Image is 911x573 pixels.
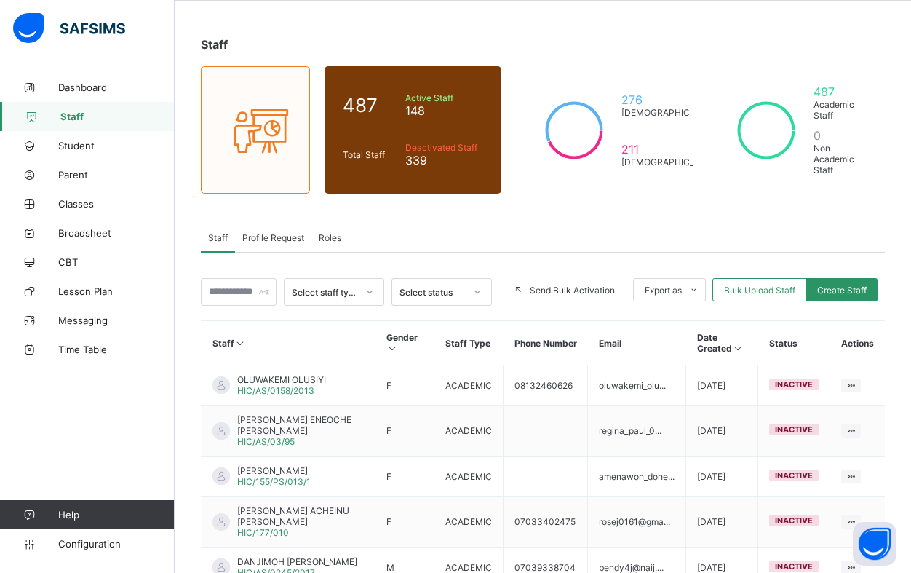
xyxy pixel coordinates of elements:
[645,285,682,296] span: Export as
[237,374,326,385] span: OLUWAKEMI OLUSIYI
[504,321,588,365] th: Phone Number
[405,103,484,118] span: 148
[686,365,758,406] td: [DATE]
[58,344,175,355] span: Time Table
[58,82,175,93] span: Dashboard
[237,436,295,447] span: HIC/AS/03/95
[58,198,175,210] span: Classes
[58,538,174,550] span: Configuration
[237,505,364,527] span: [PERSON_NAME] ACHEINU [PERSON_NAME]
[375,365,434,406] td: F
[58,256,175,268] span: CBT
[724,285,795,296] span: Bulk Upload Staff
[813,99,867,121] span: Academic Staff
[775,515,813,526] span: inactive
[292,287,357,298] div: Select staff type
[201,37,228,52] span: Staff
[234,338,247,349] i: Sort in Ascending Order
[813,128,867,143] span: 0
[686,406,758,457] td: [DATE]
[732,343,744,354] i: Sort in Ascending Order
[58,227,175,239] span: Broadsheet
[13,13,125,44] img: safsims
[530,285,615,296] span: Send Bulk Activation
[813,84,867,99] span: 487
[386,343,399,354] i: Sort in Ascending Order
[237,476,311,487] span: HIC/155/PS/013/1
[775,561,813,572] span: inactive
[237,414,364,436] span: [PERSON_NAME] ENEOCHE [PERSON_NAME]
[853,522,896,566] button: Open asap
[504,365,588,406] td: 08132460626
[588,497,686,548] td: rosej0161@gma...
[504,497,588,548] td: 07033402475
[58,285,175,297] span: Lesson Plan
[588,365,686,406] td: oluwakemi_olu...
[621,92,719,107] span: 276
[621,142,719,157] span: 211
[405,153,484,167] span: 339
[830,321,885,365] th: Actions
[375,457,434,497] td: F
[686,497,758,548] td: [DATE]
[434,406,504,457] td: ACADEMIC
[588,457,686,497] td: amenawon_dohe...
[58,315,175,326] span: Messaging
[208,232,228,243] span: Staff
[686,457,758,497] td: [DATE]
[775,424,813,435] span: inactive
[621,157,719,167] span: [DEMOGRAPHIC_DATA]
[58,169,175,181] span: Parent
[399,287,465,298] div: Select status
[237,465,311,476] span: [PERSON_NAME]
[237,385,314,396] span: HIC/AS/0158/2013
[434,365,504,406] td: ACADEMIC
[375,321,434,365] th: Gender
[588,406,686,457] td: regina_paul_0...
[60,111,175,122] span: Staff
[405,92,484,103] span: Active Staff
[434,497,504,548] td: ACADEMIC
[813,143,867,175] span: Non Academic Staff
[434,321,504,365] th: Staff Type
[202,321,375,365] th: Staff
[434,457,504,497] td: ACADEMIC
[343,94,398,116] span: 487
[758,321,830,365] th: Status
[775,379,813,390] span: inactive
[375,497,434,548] td: F
[237,556,357,567] span: DANJIMOH [PERSON_NAME]
[242,232,304,243] span: Profile Request
[588,321,686,365] th: Email
[817,285,867,296] span: Create Staff
[339,146,402,164] div: Total Staff
[375,406,434,457] td: F
[686,321,758,365] th: Date Created
[58,140,175,151] span: Student
[237,527,289,538] span: HIC/177/010
[319,232,341,243] span: Roles
[621,107,719,118] span: [DEMOGRAPHIC_DATA]
[58,509,174,521] span: Help
[775,470,813,481] span: inactive
[405,142,484,153] span: Deactivated Staff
